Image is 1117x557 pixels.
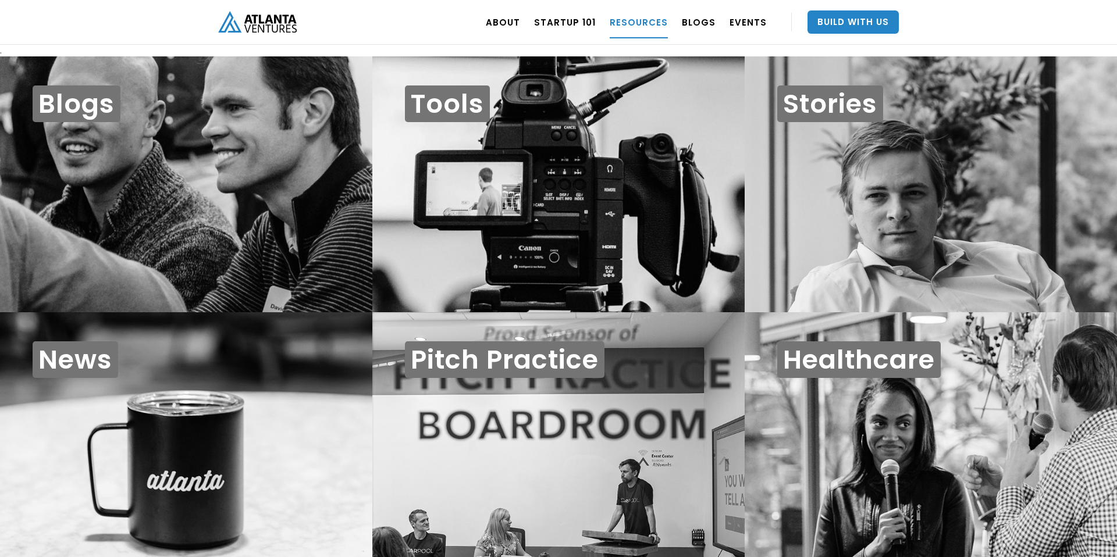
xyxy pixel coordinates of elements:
[33,85,120,122] h1: Blogs
[534,6,596,38] a: Startup 101
[745,56,1117,313] a: Stories
[610,6,668,38] a: RESOURCES
[807,10,899,34] a: Build With Us
[486,6,520,38] a: ABOUT
[682,6,716,38] a: BLOGS
[777,341,941,378] h1: Healthcare
[405,85,490,122] h1: Tools
[33,341,118,378] h1: News
[730,6,767,38] a: EVENTS
[405,341,604,378] h1: Pitch Practice
[372,56,745,313] a: Tools
[777,85,883,122] h1: Stories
